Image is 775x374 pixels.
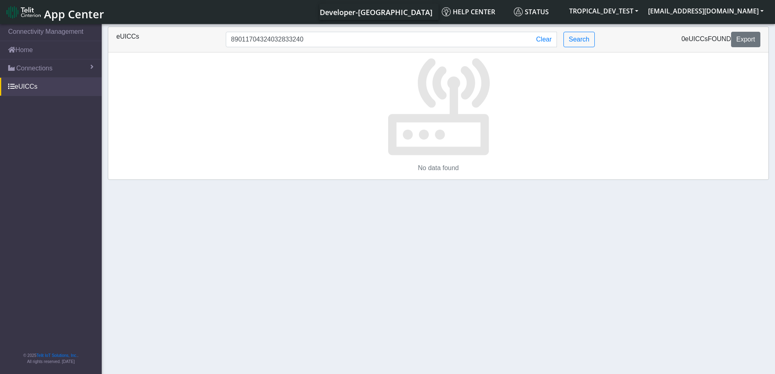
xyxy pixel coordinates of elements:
span: Export [736,36,755,43]
img: logo-telit-cinterion-gw-new.png [7,6,41,19]
input: Search... [226,32,532,47]
span: 0 [681,35,685,42]
button: Export [731,32,760,47]
button: TROPICAL_DEV_TEST [564,4,643,18]
button: [EMAIL_ADDRESS][DOMAIN_NAME] [643,4,768,18]
div: eUICCs [110,32,220,47]
span: Connections [16,63,52,73]
img: status.svg [514,7,523,16]
span: App Center [44,7,104,22]
span: Help center [442,7,495,16]
p: No data found [108,163,768,173]
a: Telit IoT Solutions, Inc. [37,353,77,358]
button: Clear [531,32,557,47]
a: Status [511,4,564,20]
img: No data found [386,52,491,157]
img: knowledge.svg [442,7,451,16]
span: found [708,35,731,42]
span: Status [514,7,549,16]
a: Help center [439,4,511,20]
a: Your current platform instance [319,4,432,20]
button: Search [563,32,595,47]
a: App Center [7,3,103,21]
span: Developer-[GEOGRAPHIC_DATA] [320,7,432,17]
span: eUICCs [685,35,708,42]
